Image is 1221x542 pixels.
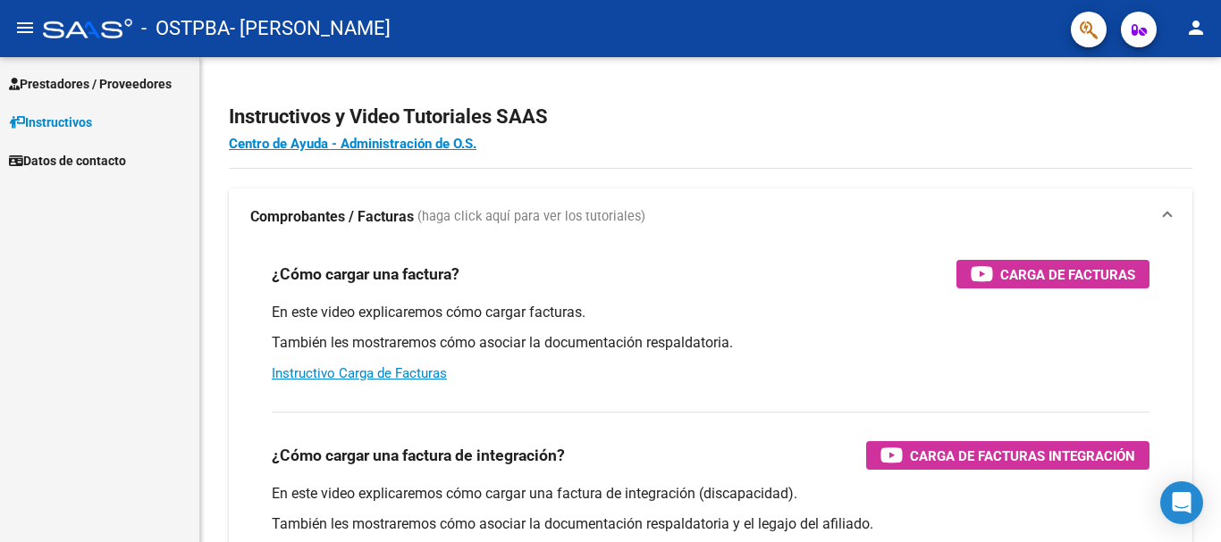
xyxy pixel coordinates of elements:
span: Carga de Facturas [1000,263,1135,286]
span: - OSTPBA [141,9,230,48]
a: Instructivo Carga de Facturas [272,365,447,381]
h2: Instructivos y Video Tutoriales SAAS [229,100,1192,134]
h3: ¿Cómo cargar una factura de integración? [272,443,565,468]
p: En este video explicaremos cómo cargar facturas. [272,303,1149,322]
p: También les mostraremos cómo asociar la documentación respaldatoria y el legajo del afiliado. [272,514,1149,534]
span: Datos de contacto [9,151,126,171]
span: Instructivos [9,113,92,132]
button: Carga de Facturas Integración [866,441,1149,470]
mat-icon: menu [14,17,36,38]
button: Carga de Facturas [956,260,1149,288]
span: Carga de Facturas Integración [910,445,1135,467]
mat-expansion-panel-header: Comprobantes / Facturas (haga click aquí para ver los tutoriales) [229,188,1192,246]
span: Prestadores / Proveedores [9,74,172,94]
span: (haga click aquí para ver los tutoriales) [417,207,645,227]
p: En este video explicaremos cómo cargar una factura de integración (discapacidad). [272,484,1149,504]
p: También les mostraremos cómo asociar la documentación respaldatoria. [272,333,1149,353]
div: Open Intercom Messenger [1160,481,1203,524]
strong: Comprobantes / Facturas [250,207,414,227]
mat-icon: person [1185,17,1207,38]
span: - [PERSON_NAME] [230,9,391,48]
h3: ¿Cómo cargar una factura? [272,262,459,287]
a: Centro de Ayuda - Administración de O.S. [229,136,476,152]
